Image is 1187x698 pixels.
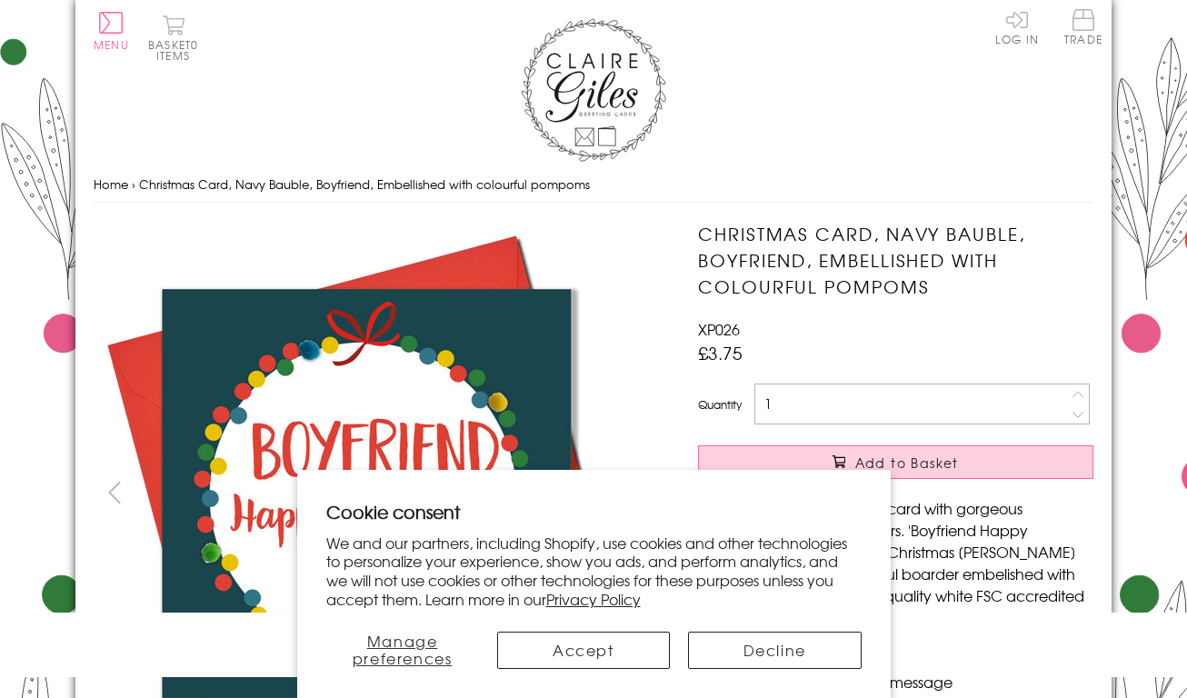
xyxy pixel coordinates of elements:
button: Decline [688,632,861,669]
span: › [132,175,135,193]
span: £3.75 [698,340,743,365]
button: Manage preferences [326,632,479,669]
label: Quantity [698,396,742,413]
a: Home [94,175,128,193]
a: Privacy Policy [546,588,641,610]
span: 0 items [156,36,198,64]
span: Add to Basket [855,454,959,472]
p: We and our partners, including Shopify, use cookies and other technologies to personalize your ex... [326,533,862,609]
p: A bright modern Christmas card with gorgeous illustrations and bright colours. 'Boyfriend Happy C... [698,497,1093,628]
button: Accept [497,632,670,669]
li: Blank inside for your own message [716,671,1093,693]
button: Add to Basket [698,445,1093,479]
button: Basket0 items [148,15,198,61]
h2: Cookie consent [326,499,862,524]
span: Menu [94,36,129,53]
span: Manage preferences [353,630,453,669]
nav: breadcrumbs [94,166,1093,204]
span: Trade [1064,9,1102,45]
span: Christmas Card, Navy Bauble, Boyfriend, Embellished with colourful pompoms [139,175,590,193]
h1: Christmas Card, Navy Bauble, Boyfriend, Embellished with colourful pompoms [698,221,1093,299]
img: Claire Giles Greetings Cards [521,18,666,162]
a: Log In [995,9,1039,45]
button: prev [94,472,135,513]
button: Menu [94,12,129,50]
span: XP026 [698,318,740,340]
a: Trade [1064,9,1102,48]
